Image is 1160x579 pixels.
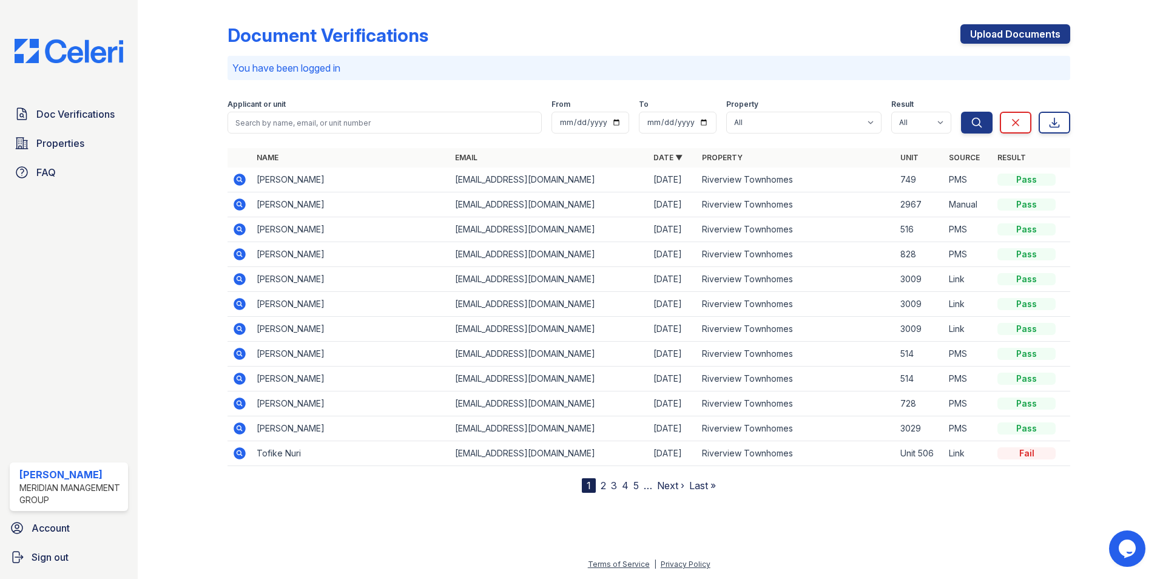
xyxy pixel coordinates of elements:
div: Pass [997,323,1056,335]
a: Doc Verifications [10,102,128,126]
div: [PERSON_NAME] [19,467,123,482]
label: Result [891,100,914,109]
div: Pass [997,273,1056,285]
td: [PERSON_NAME] [252,342,450,367]
td: 514 [895,367,944,391]
div: Pass [997,174,1056,186]
iframe: chat widget [1109,530,1148,567]
div: Pass [997,248,1056,260]
td: PMS [944,391,993,416]
td: [EMAIL_ADDRESS][DOMAIN_NAME] [450,267,649,292]
a: Next › [657,479,684,492]
div: Meridian Management Group [19,482,123,506]
td: Riverview Townhomes [697,217,895,242]
label: From [551,100,570,109]
td: PMS [944,367,993,391]
td: 2967 [895,192,944,217]
td: Riverview Townhomes [697,367,895,391]
div: Pass [997,398,1056,410]
td: Riverview Townhomes [697,242,895,267]
td: Riverview Townhomes [697,342,895,367]
td: [DATE] [649,217,697,242]
a: Property [702,153,743,162]
td: 3009 [895,317,944,342]
a: Date ▼ [653,153,683,162]
span: … [644,478,652,493]
td: [PERSON_NAME] [252,267,450,292]
label: To [639,100,649,109]
td: [DATE] [649,292,697,317]
td: Riverview Townhomes [697,416,895,441]
td: 728 [895,391,944,416]
td: [EMAIL_ADDRESS][DOMAIN_NAME] [450,317,649,342]
td: [PERSON_NAME] [252,292,450,317]
td: Riverview Townhomes [697,391,895,416]
td: 749 [895,168,944,192]
input: Search by name, email, or unit number [228,112,542,134]
td: [PERSON_NAME] [252,192,450,217]
td: [PERSON_NAME] [252,391,450,416]
td: 3009 [895,267,944,292]
td: [DATE] [649,267,697,292]
span: Account [32,521,70,535]
td: [EMAIL_ADDRESS][DOMAIN_NAME] [450,441,649,466]
a: Last » [689,479,716,492]
td: [DATE] [649,441,697,466]
td: Link [944,317,993,342]
td: [DATE] [649,192,697,217]
a: Terms of Service [588,560,650,569]
td: PMS [944,416,993,441]
a: Source [949,153,980,162]
td: [PERSON_NAME] [252,242,450,267]
td: Riverview Townhomes [697,441,895,466]
label: Property [726,100,758,109]
td: 3009 [895,292,944,317]
td: [PERSON_NAME] [252,168,450,192]
p: You have been logged in [232,61,1065,75]
div: Pass [997,422,1056,435]
a: 2 [601,479,606,492]
a: Name [257,153,278,162]
td: PMS [944,342,993,367]
td: [EMAIL_ADDRESS][DOMAIN_NAME] [450,168,649,192]
div: Pass [997,298,1056,310]
td: [EMAIL_ADDRESS][DOMAIN_NAME] [450,391,649,416]
button: Sign out [5,545,133,569]
td: [EMAIL_ADDRESS][DOMAIN_NAME] [450,292,649,317]
td: [EMAIL_ADDRESS][DOMAIN_NAME] [450,242,649,267]
td: [EMAIL_ADDRESS][DOMAIN_NAME] [450,192,649,217]
a: 3 [611,479,617,492]
div: Pass [997,223,1056,235]
td: 514 [895,342,944,367]
a: Result [997,153,1026,162]
td: [DATE] [649,367,697,391]
td: Riverview Townhomes [697,168,895,192]
td: PMS [944,168,993,192]
td: [EMAIL_ADDRESS][DOMAIN_NAME] [450,416,649,441]
td: 828 [895,242,944,267]
a: Properties [10,131,128,155]
td: [DATE] [649,317,697,342]
div: Pass [997,373,1056,385]
td: Link [944,292,993,317]
span: Properties [36,136,84,151]
td: [DATE] [649,342,697,367]
td: PMS [944,217,993,242]
td: [PERSON_NAME] [252,317,450,342]
td: [DATE] [649,242,697,267]
div: 1 [582,478,596,493]
a: Email [455,153,477,162]
td: Tofike Nuri [252,441,450,466]
a: Upload Documents [960,24,1070,44]
td: 516 [895,217,944,242]
td: [PERSON_NAME] [252,416,450,441]
td: Riverview Townhomes [697,317,895,342]
td: [EMAIL_ADDRESS][DOMAIN_NAME] [450,217,649,242]
td: [EMAIL_ADDRESS][DOMAIN_NAME] [450,367,649,391]
td: 3029 [895,416,944,441]
td: [DATE] [649,416,697,441]
td: Riverview Townhomes [697,267,895,292]
div: Document Verifications [228,24,428,46]
td: Link [944,441,993,466]
td: Link [944,267,993,292]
